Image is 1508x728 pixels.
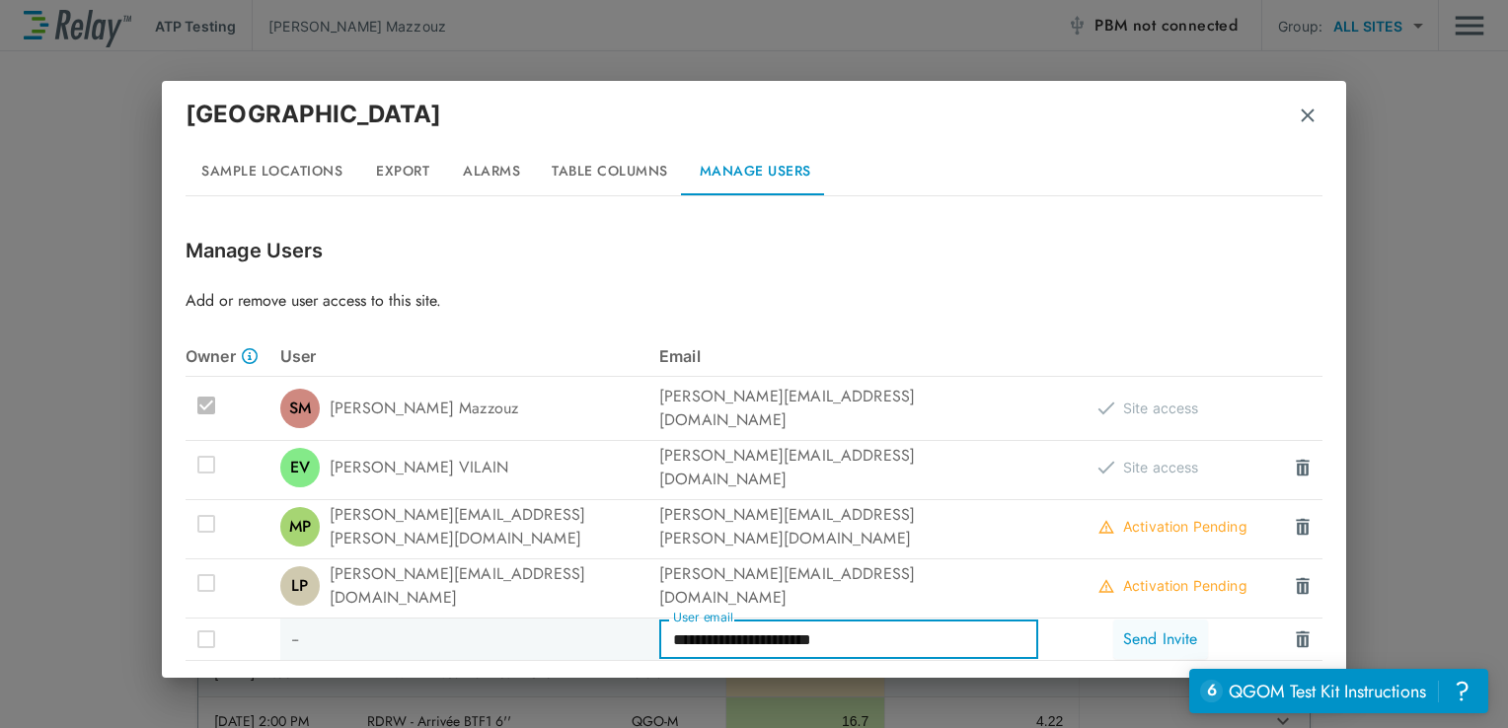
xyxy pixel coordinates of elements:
div: -- [280,619,659,660]
div: MP [280,507,320,546]
img: Drawer Icon [1293,517,1313,537]
div: [PERSON_NAME][EMAIL_ADDRESS][DOMAIN_NAME] [280,562,659,610]
img: check Icon [1097,579,1115,593]
button: Sample Locations [186,148,358,195]
div: LP [280,566,320,606]
div: Activation Pending [1097,574,1247,598]
iframe: Resource center [1189,669,1488,713]
div: [PERSON_NAME][EMAIL_ADDRESS][PERSON_NAME][DOMAIN_NAME] [659,503,1038,550]
div: Activation Pending [1097,515,1247,539]
img: check Icon [1097,520,1115,534]
p: [GEOGRAPHIC_DATA] [186,97,442,132]
div: [PERSON_NAME] VILAIN [280,448,659,487]
div: [PERSON_NAME][EMAIL_ADDRESS][DOMAIN_NAME] [659,562,1038,610]
img: Remove [1298,106,1318,125]
div: Site access [1097,456,1199,479]
p: Add or remove user access to this site. [186,289,1322,313]
img: check Icon [1097,461,1115,474]
img: Drawer Icon [1293,458,1313,477]
button: Export [358,148,447,195]
div: [PERSON_NAME][EMAIL_ADDRESS][PERSON_NAME][DOMAIN_NAME] [280,503,659,550]
img: Drawer Icon [1293,576,1313,596]
button: Table Columns [536,148,684,195]
div: EV [280,448,320,487]
div: Owner [186,344,280,368]
div: [PERSON_NAME][EMAIL_ADDRESS][DOMAIN_NAME] [659,385,1038,432]
img: Drawer Icon [1293,629,1313,649]
button: Send Invite [1113,619,1208,659]
p: Manage Users [186,236,1322,265]
button: Alarms [447,148,536,195]
div: [PERSON_NAME][EMAIL_ADDRESS][DOMAIN_NAME] [659,444,1038,491]
div: [PERSON_NAME] Mazzouz [280,389,659,428]
button: Manage Users [684,148,827,195]
div: SM [280,389,320,428]
div: Email [659,344,1038,368]
label: User email [673,611,733,624]
div: Site access [1097,397,1199,420]
div: User [280,344,659,368]
img: check Icon [1097,401,1115,415]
